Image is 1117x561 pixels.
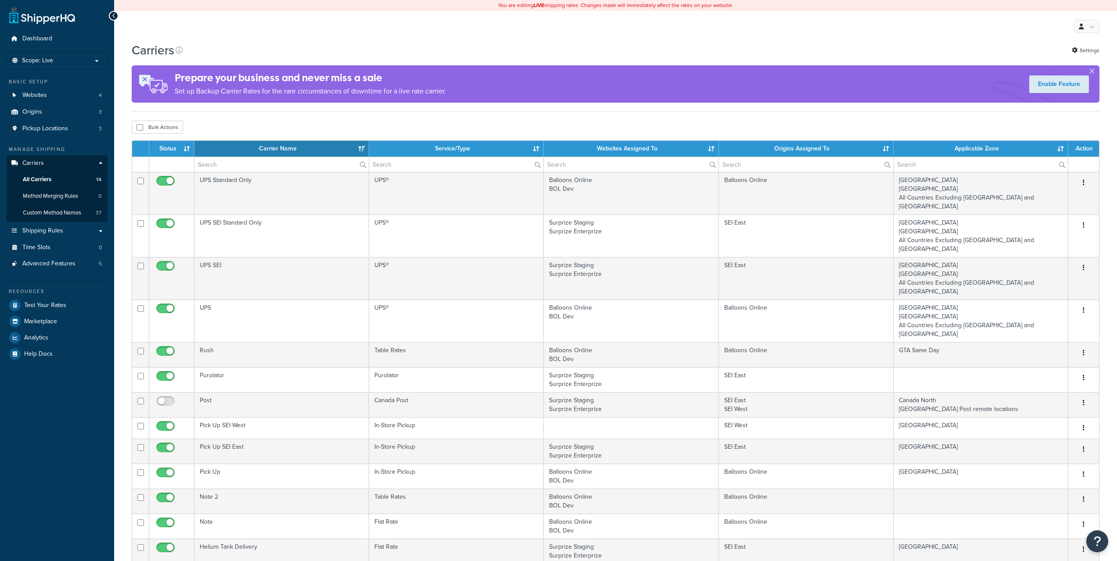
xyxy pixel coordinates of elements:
h4: Prepare your business and never miss a sale [175,71,446,85]
td: Surprize Staging Surprize Enterprize [544,367,718,392]
td: SEI West [719,417,894,439]
span: 14 [96,176,101,183]
span: Advanced Features [22,260,75,268]
span: 37 [96,209,101,217]
input: Search [544,157,718,172]
span: 4 [99,92,102,99]
td: Table Rates [369,489,544,514]
span: 3 [99,125,102,132]
td: In-Store Pickup [369,417,544,439]
span: Shipping Rules [22,227,63,235]
span: Custom Method Names [23,209,81,217]
td: SEI East SEI West [719,392,894,417]
li: Shipping Rules [7,223,108,239]
b: LIVE [534,1,544,9]
span: Analytics [24,334,48,342]
span: Scope: Live [22,57,53,64]
p: Set up Backup Carrier Rates for the rare circumstances of downtime for a live rate carrier. [175,85,446,97]
li: All Carriers [7,172,108,188]
h1: Carriers [132,42,174,59]
td: [GEOGRAPHIC_DATA] [894,464,1068,489]
td: Balloons Online BOL Dev [544,464,718,489]
a: Settings [1072,44,1099,57]
a: Custom Method Names 37 [7,205,108,221]
td: Balloons Online BOL Dev [544,300,718,342]
span: Test Your Rates [24,302,66,309]
a: Enable Feature [1029,75,1089,93]
td: Rush [194,342,369,367]
div: Basic Setup [7,78,108,86]
td: Balloons Online BOL Dev [544,489,718,514]
a: Dashboard [7,31,108,47]
td: Balloons Online [719,464,894,489]
td: [GEOGRAPHIC_DATA] [894,417,1068,439]
button: Bulk Actions [132,121,183,134]
td: Balloons Online [719,172,894,214]
input: Search [369,157,543,172]
td: UPS® [369,214,544,257]
td: [GEOGRAPHIC_DATA] [GEOGRAPHIC_DATA] All Countries Excluding [GEOGRAPHIC_DATA] and [GEOGRAPHIC_DATA] [894,172,1068,214]
span: 0 [98,193,101,200]
div: Resources [7,288,108,295]
td: Balloons Online [719,342,894,367]
td: Table Rates [369,342,544,367]
td: [GEOGRAPHIC_DATA] [GEOGRAPHIC_DATA] All Countries Excluding [GEOGRAPHIC_DATA] and [GEOGRAPHIC_DATA] [894,300,1068,342]
a: Analytics [7,330,108,346]
td: Balloons Online [719,489,894,514]
td: UPS Standard Only [194,172,369,214]
li: Time Slots [7,239,108,256]
td: [GEOGRAPHIC_DATA] [894,439,1068,464]
a: Time Slots 0 [7,239,108,256]
span: All Carriers [23,176,51,183]
td: Purolator [369,367,544,392]
td: UPS SEI Standard Only [194,214,369,257]
td: In-Store Pickup [369,439,544,464]
td: Surprize Staging Surprize Enterprize [544,257,718,300]
a: Help Docs [7,346,108,362]
td: Pick Up SEI West [194,417,369,439]
li: Marketplace [7,314,108,329]
li: Carriers [7,155,108,222]
li: Advanced Features [7,256,108,272]
input: Search [719,157,893,172]
td: SEI East [719,367,894,392]
td: Surprize Staging Surprize Enterprize [544,214,718,257]
span: Method Merging Rules [23,193,78,200]
td: Balloons Online BOL Dev [544,172,718,214]
div: Manage Shipping [7,146,108,153]
td: Pick Up SEI East [194,439,369,464]
a: Test Your Rates [7,297,108,313]
th: Websites Assigned To: activate to sort column ascending [544,141,718,157]
td: SEI East [719,439,894,464]
input: Search [894,157,1068,172]
th: Applicable Zone: activate to sort column ascending [894,141,1068,157]
td: Post [194,392,369,417]
td: Balloons Online BOL Dev [544,342,718,367]
a: Carriers [7,155,108,172]
td: SEI East [719,257,894,300]
td: Balloons Online BOL Dev [544,514,718,539]
span: Marketplace [24,318,57,325]
span: Carriers [22,160,44,167]
td: Note 2 [194,489,369,514]
td: UPS SEI [194,257,369,300]
th: Service/Type: activate to sort column ascending [369,141,544,157]
td: UPS® [369,300,544,342]
td: GTA Same Day [894,342,1068,367]
li: Method Merging Rules [7,188,108,204]
td: [GEOGRAPHIC_DATA] [GEOGRAPHIC_DATA] All Countries Excluding [GEOGRAPHIC_DATA] and [GEOGRAPHIC_DATA] [894,257,1068,300]
td: Note [194,514,369,539]
td: Purolator [194,367,369,392]
td: Balloons Online [719,300,894,342]
td: Flat Rate [369,514,544,539]
th: Status: activate to sort column ascending [149,141,194,157]
span: Pickup Locations [22,125,68,132]
a: Advanced Features 5 [7,256,108,272]
span: Time Slots [22,244,50,251]
a: Origins 3 [7,104,108,120]
th: Origins Assigned To: activate to sort column ascending [719,141,894,157]
th: Action [1068,141,1099,157]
